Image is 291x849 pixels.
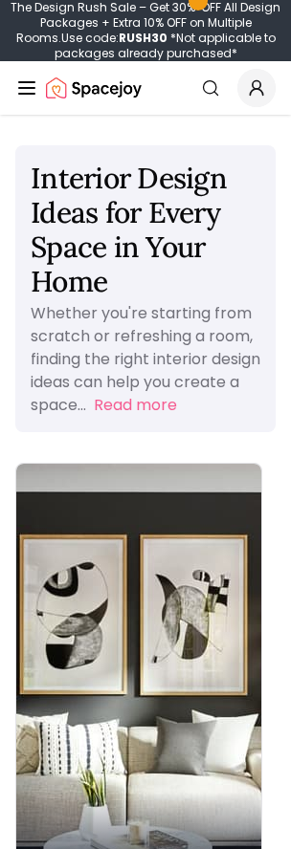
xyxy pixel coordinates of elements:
img: Spacejoy Logo [46,69,142,107]
b: RUSH30 [119,30,168,46]
span: Use code: [61,30,168,46]
span: *Not applicable to packages already purchased* [55,30,276,61]
p: Whether you're starting from scratch or refreshing a room, finding the right interior design idea... [31,302,260,416]
h1: Interior Design Ideas for Every Space in Your Home [31,161,260,298]
nav: Global [15,61,276,115]
button: Read more [94,394,177,417]
a: Spacejoy [46,69,142,107]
